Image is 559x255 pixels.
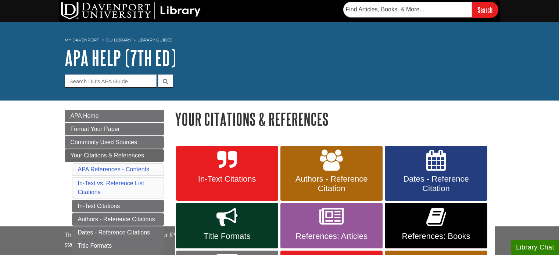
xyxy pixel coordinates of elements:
[175,110,495,128] h1: Your Citations & References
[286,232,377,241] span: References: Articles
[176,203,278,248] a: Title Formats
[280,203,383,248] a: References: Articles
[343,2,498,18] form: Searches DU Library's articles, books, and more
[71,126,120,132] span: Format Your Paper
[343,2,472,17] input: Find Articles, Books, & More...
[176,146,278,201] a: In-Text Citations
[78,166,149,172] a: APA References - Contents
[182,174,273,184] span: In-Text Citations
[385,203,487,248] a: References: Books
[65,37,99,43] a: My Davenport
[65,35,495,47] nav: breadcrumb
[65,123,164,135] a: Format Your Paper
[472,2,498,18] input: Search
[61,2,201,19] img: DU Library
[65,149,164,162] a: Your Citations & References
[65,110,164,122] a: APA Home
[72,226,164,239] a: Dates - Reference Citations
[71,152,144,159] span: Your Citations & References
[71,113,99,119] span: APA Home
[72,240,164,252] a: Title Formats
[71,139,137,145] span: Commonly Used Sources
[286,174,377,193] span: Authors - Reference Citation
[72,200,164,212] a: In-Text Citations
[385,146,487,201] a: Dates - Reference Citation
[65,47,176,69] a: APA Help (7th Ed)
[65,136,164,149] a: Commonly Used Sources
[65,74,157,87] input: Search DU's APA Guide
[280,146,383,201] a: Authors - Reference Citation
[72,213,164,226] a: Authors - Reference Citations
[511,240,559,255] button: Library Chat
[106,37,132,43] a: DU Library
[182,232,273,241] span: Title Formats
[137,37,172,43] a: Library Guides
[390,232,481,241] span: References: Books
[78,180,144,195] a: In-Text vs. Reference List Citations
[390,174,481,193] span: Dates - Reference Citation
